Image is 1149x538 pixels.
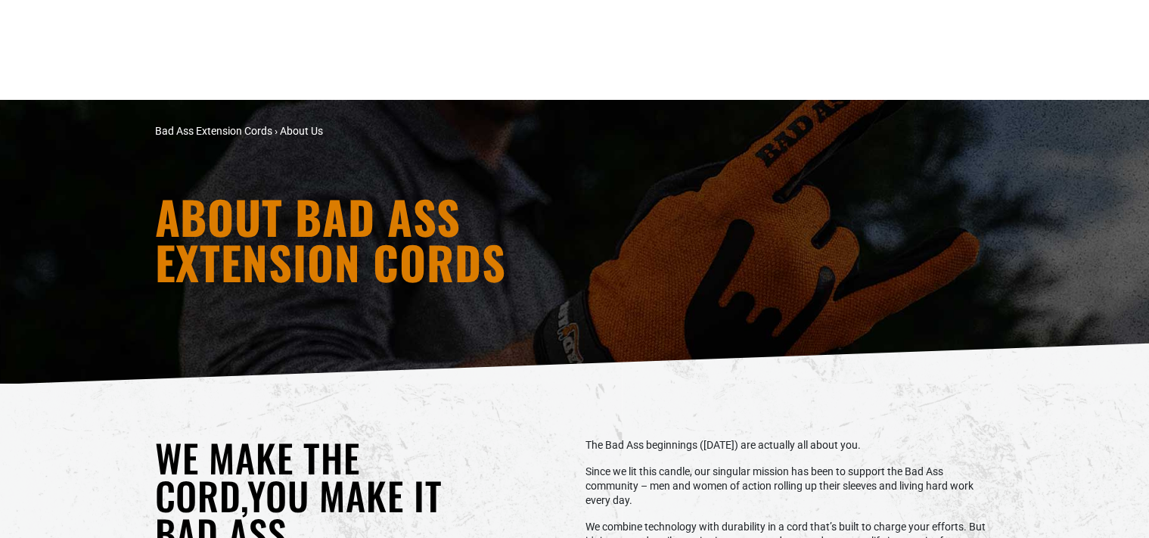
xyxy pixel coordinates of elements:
[275,125,278,137] span: ›
[155,194,564,285] h1: ABOUT BAD ASS EXTENSION CORDS
[155,125,272,137] a: Bad Ass Extension Cords
[155,123,707,139] nav: breadcrumbs
[280,125,323,137] span: About Us
[585,465,994,508] p: Since we lit this candle, our singular mission has been to support the Bad Ass community – men an...
[585,438,994,452] p: The Bad Ass beginnings ([DATE]) are actually all about you.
